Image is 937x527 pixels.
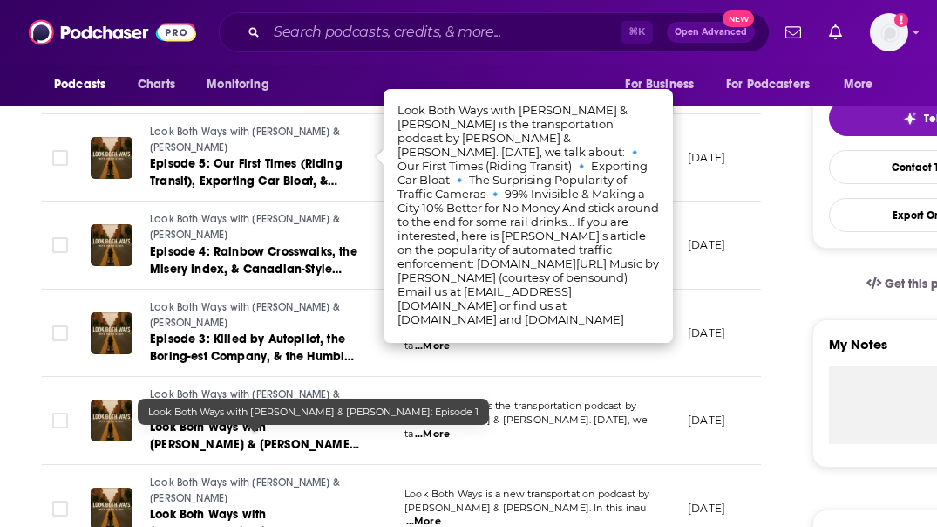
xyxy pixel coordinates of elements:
[870,13,908,51] button: Show profile menu
[613,68,716,101] button: open menu
[822,17,849,47] a: Show notifications dropdown
[415,428,450,441] span: ...More
[267,18,621,46] input: Search podcasts, credits, & more...
[207,72,268,97] span: Monitoring
[150,244,357,294] span: Episode 4: Rainbow Crosswalks, the Misery Index, & Canadian-Style Safety
[42,68,128,101] button: open menu
[150,332,354,381] span: Episode 3: Killed by Autopilot, the Boring-est Company, & the Humble Speed Hump
[150,213,340,241] span: Look Both Ways with [PERSON_NAME] & [PERSON_NAME]
[844,72,873,97] span: More
[667,22,755,43] button: Open AdvancedNew
[688,413,725,428] p: [DATE]
[688,325,725,340] p: [DATE]
[150,212,359,243] a: Look Both Ways with [PERSON_NAME] & [PERSON_NAME]
[29,16,196,49] img: Podchaser - Follow, Share and Rate Podcasts
[150,420,359,469] span: Look Both Ways with [PERSON_NAME] & [PERSON_NAME]: Episode 2
[194,68,291,101] button: open menu
[138,72,175,97] span: Charts
[150,125,359,155] a: Look Both Ways with [PERSON_NAME] & [PERSON_NAME]
[150,300,359,331] a: Look Both Ways with [PERSON_NAME] & [PERSON_NAME]
[150,476,340,504] span: Look Both Ways with [PERSON_NAME] & [PERSON_NAME]
[675,28,747,37] span: Open Advanced
[870,13,908,51] img: User Profile
[54,72,105,97] span: Podcasts
[150,156,343,206] span: Episode 5: Our First Times (Riding Transit), Exporting Car Bloat, & Traffic Cameras are Popular?
[723,10,754,27] span: New
[150,387,359,418] a: Look Both Ways with [PERSON_NAME] & [PERSON_NAME]
[625,72,694,97] span: For Business
[52,413,68,428] span: Toggle select row
[150,419,359,454] a: Look Both Ways with [PERSON_NAME] & [PERSON_NAME]: Episode 2
[688,237,725,252] p: [DATE]
[150,155,359,190] a: Episode 5: Our First Times (Riding Transit), Exporting Car Bloat, & Traffic Cameras are Popular?
[903,112,917,126] img: tell me why sparkle
[52,150,68,166] span: Toggle select row
[404,488,649,500] span: Look Both Ways is a new transportation podcast by
[219,12,770,52] div: Search podcasts, credits, & more...
[778,17,808,47] a: Show notifications dropdown
[126,68,186,101] a: Charts
[688,150,725,165] p: [DATE]
[404,502,646,514] span: [PERSON_NAME] & [PERSON_NAME]. In this inau
[397,103,659,326] span: Look Both Ways with [PERSON_NAME] & [PERSON_NAME] is the transportation podcast by [PERSON_NAME] ...
[688,501,725,516] p: [DATE]
[404,400,636,412] span: Look Both Ways is the transportation podcast by
[832,68,895,101] button: open menu
[52,501,68,517] span: Toggle select row
[148,406,479,418] span: Look Both Ways with [PERSON_NAME] & [PERSON_NAME]: Episode 1
[150,126,340,154] span: Look Both Ways with [PERSON_NAME] & [PERSON_NAME]
[870,13,908,51] span: Logged in as carolinejames
[621,21,653,44] span: ⌘ K
[726,72,810,97] span: For Podcasters
[415,339,450,353] span: ...More
[52,237,68,253] span: Toggle select row
[150,476,359,506] a: Look Both Ways with [PERSON_NAME] & [PERSON_NAME]
[150,331,359,366] a: Episode 3: Killed by Autopilot, the Boring-est Company, & the Humble Speed Hump
[52,325,68,341] span: Toggle select row
[150,301,340,329] span: Look Both Ways with [PERSON_NAME] & [PERSON_NAME]
[404,414,648,440] span: [PERSON_NAME] & [PERSON_NAME]. [DATE], we ta
[715,68,835,101] button: open menu
[150,243,359,278] a: Episode 4: Rainbow Crosswalks, the Misery Index, & Canadian-Style Safety
[894,13,908,27] svg: Add a profile image
[150,388,340,416] span: Look Both Ways with [PERSON_NAME] & [PERSON_NAME]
